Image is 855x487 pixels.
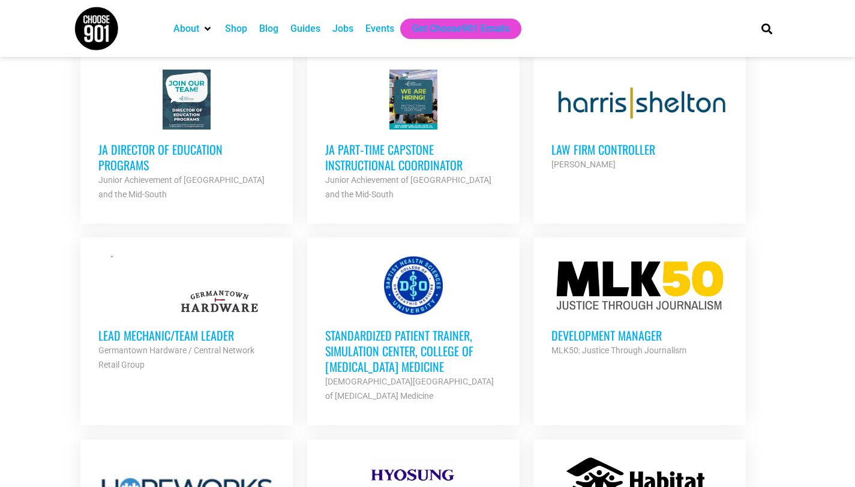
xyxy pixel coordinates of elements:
[412,22,509,36] a: Get Choose901 Emails
[225,22,247,36] a: Shop
[325,142,502,173] h3: JA Part‐time Capstone Instructional Coordinator
[325,175,491,199] strong: Junior Achievement of [GEOGRAPHIC_DATA] and the Mid-South
[757,19,776,38] div: Search
[325,327,502,374] h3: Standardized Patient Trainer, Simulation Center, College of [MEDICAL_DATA] Medicine
[167,19,219,39] div: About
[259,22,278,36] a: Blog
[551,160,616,169] strong: [PERSON_NAME]
[533,238,746,375] a: Development Manager MLK50: Justice Through Journalism
[98,327,275,343] h3: Lead Mechanic/Team Leader
[98,175,265,199] strong: Junior Achievement of [GEOGRAPHIC_DATA] and the Mid-South
[98,345,254,369] strong: Germantown Hardware / Central Network Retail Group
[307,238,520,421] a: Standardized Patient Trainer, Simulation Center, College of [MEDICAL_DATA] Medicine [DEMOGRAPHIC_...
[533,52,746,190] a: Law Firm Controller [PERSON_NAME]
[173,22,199,36] a: About
[551,345,686,355] strong: MLK50: Justice Through Journalism
[80,238,293,390] a: Lead Mechanic/Team Leader Germantown Hardware / Central Network Retail Group
[332,22,353,36] a: Jobs
[365,22,394,36] a: Events
[551,142,728,157] h3: Law Firm Controller
[80,52,293,220] a: JA Director of Education Programs Junior Achievement of [GEOGRAPHIC_DATA] and the Mid-South
[98,142,275,173] h3: JA Director of Education Programs
[551,327,728,343] h3: Development Manager
[325,377,494,401] strong: [DEMOGRAPHIC_DATA][GEOGRAPHIC_DATA] of [MEDICAL_DATA] Medicine
[290,22,320,36] a: Guides
[167,19,741,39] nav: Main nav
[307,52,520,220] a: JA Part‐time Capstone Instructional Coordinator Junior Achievement of [GEOGRAPHIC_DATA] and the M...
